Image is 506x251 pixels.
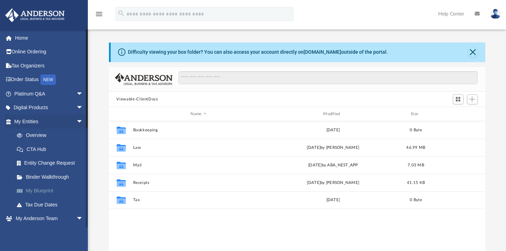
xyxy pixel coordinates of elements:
i: menu [95,10,103,18]
span: arrow_drop_down [76,212,90,226]
a: Platinum Q&Aarrow_drop_down [5,87,94,101]
img: User Pic [490,9,501,19]
div: NEW [40,74,56,85]
a: My Anderson Team [10,225,87,239]
button: Law [133,145,264,150]
a: My Blueprint [10,184,94,198]
button: Receipts [133,180,264,185]
div: [DATE] by [PERSON_NAME] [267,145,399,151]
span: 0 Byte [410,128,422,132]
a: [DOMAIN_NAME] [304,49,341,55]
div: Modified [267,111,398,117]
a: Digital Productsarrow_drop_down [5,101,94,115]
button: Tax [133,198,264,203]
span: arrow_drop_down [76,101,90,115]
div: id [433,111,482,117]
button: Bookkeeping [133,128,264,132]
div: [DATE] [267,197,399,203]
div: [DATE] by ABA_NEST_APP [267,162,399,169]
a: CTA Hub [10,142,94,156]
span: 7.03 MB [408,163,424,167]
div: [DATE] by [PERSON_NAME] [267,180,399,186]
a: Overview [10,128,94,143]
button: Viewable-ClientDocs [116,96,158,103]
span: arrow_drop_down [76,87,90,101]
a: Binder Walkthrough [10,170,94,184]
div: Difficulty viewing your box folder? You can also access your account directly on outside of the p... [128,48,388,56]
a: Entity Change Request [10,156,94,170]
a: My Entitiesarrow_drop_down [5,114,94,128]
button: Switch to Grid View [453,94,463,104]
button: Close [468,47,478,57]
i: search [117,9,125,17]
div: id [112,111,129,117]
a: menu [95,13,103,18]
button: Add [467,94,478,104]
a: Online Ordering [5,45,94,59]
div: Name [132,111,264,117]
a: My Anderson Teamarrow_drop_down [5,212,90,226]
span: 0 Byte [410,198,422,202]
span: 41.15 KB [407,181,424,185]
a: Tax Due Dates [10,198,94,212]
span: 46.99 MB [406,146,425,150]
a: Tax Organizers [5,59,94,73]
div: [DATE] [267,127,399,133]
img: Anderson Advisors Platinum Portal [3,8,67,22]
div: Size [402,111,430,117]
button: Mail [133,163,264,167]
input: Search files and folders [179,71,477,85]
a: Home [5,31,94,45]
span: arrow_drop_down [76,114,90,129]
a: Order StatusNEW [5,73,94,87]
